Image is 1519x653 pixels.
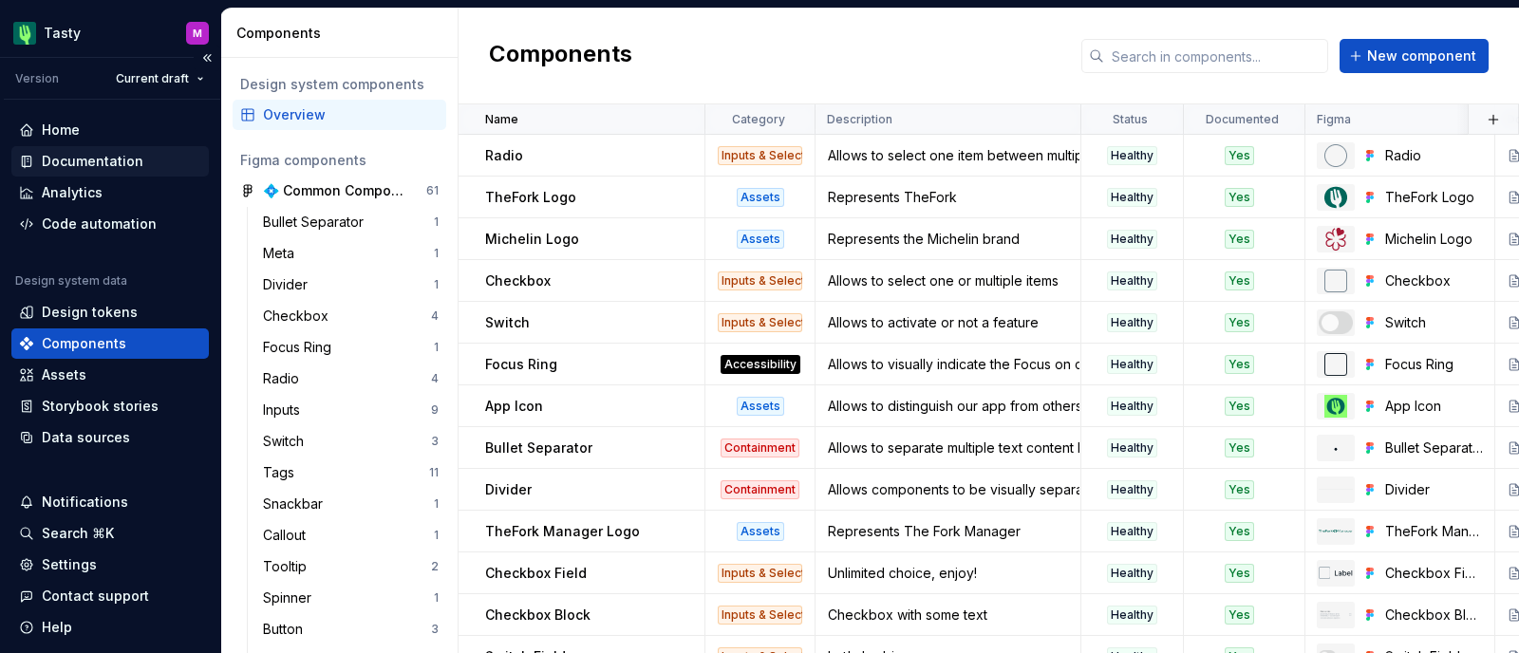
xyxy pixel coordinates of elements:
div: Focus Ring [1385,355,1483,374]
div: Inputs & Selection [718,564,802,583]
div: Yes [1225,397,1254,416]
div: Checkbox [1385,271,1483,290]
a: Documentation [11,146,209,177]
div: Radio [1385,146,1483,165]
div: Allows components to be visually separated from one another [816,480,1079,499]
div: Healthy [1107,522,1157,541]
a: Storybook stories [11,391,209,421]
p: Name [485,112,518,127]
div: 1 [434,528,439,543]
span: New component [1367,47,1476,65]
div: Tags [263,463,302,482]
div: M [193,26,202,41]
h2: Components [489,39,632,73]
a: Components [11,328,209,359]
a: Spinner1 [255,583,446,613]
div: Bullet Separator [1385,438,1483,457]
div: Radio [263,369,307,388]
div: 1 [434,277,439,292]
p: Michelin Logo [485,230,579,249]
a: Tooltip2 [255,551,446,582]
a: Analytics [11,177,209,208]
button: Collapse sidebar [194,45,220,71]
img: Checkbox [1324,270,1347,292]
div: Represents the Michelin brand [816,230,1079,249]
a: Button3 [255,614,446,644]
div: App Icon [1385,397,1483,416]
div: Switch [263,432,311,451]
div: Tasty [44,24,81,43]
p: Description [827,112,892,127]
div: Inputs & Selection [718,313,802,332]
div: Components [236,24,450,43]
div: Healthy [1107,313,1157,332]
a: Bullet Separator1 [255,207,446,237]
p: Focus Ring [485,355,557,374]
a: Inputs9 [255,395,446,425]
p: Checkbox Field [485,564,587,583]
div: Yes [1225,355,1254,374]
button: Notifications [11,487,209,517]
div: Contact support [42,587,149,606]
div: Callout [263,526,313,545]
img: Divider [1319,489,1353,491]
div: Healthy [1107,438,1157,457]
a: Tags11 [255,457,446,488]
p: Figma [1317,112,1351,127]
p: Documented [1206,112,1279,127]
div: Divider [1385,480,1483,499]
div: Healthy [1107,230,1157,249]
div: 1 [434,496,439,512]
div: Containment [721,480,799,499]
div: 3 [431,622,439,637]
a: Radio4 [255,364,446,394]
div: Yes [1225,522,1254,541]
div: Help [42,618,72,637]
img: TheFork Manager Logo [1319,530,1353,533]
div: Yes [1225,230,1254,249]
div: Button [263,620,310,639]
a: Assets [11,360,209,390]
div: Yes [1225,564,1254,583]
div: 3 [431,434,439,449]
div: Allows to select one or multiple items [816,271,1079,290]
img: Michelin Logo [1325,228,1346,251]
button: Current draft [107,65,213,92]
div: Assets [737,188,784,207]
a: Divider1 [255,270,446,300]
a: Focus Ring1 [255,332,446,363]
div: Healthy [1107,397,1157,416]
div: Checkbox Field [1385,564,1483,583]
div: Healthy [1107,355,1157,374]
button: New component [1340,39,1489,73]
p: Divider [485,480,532,499]
div: Checkbox Block [1385,606,1483,625]
div: Allows to select one item between multiple ones [816,146,1079,165]
div: Overview [263,105,439,124]
div: Yes [1225,146,1254,165]
a: Checkbox4 [255,301,446,331]
div: Yes [1225,606,1254,625]
button: Help [11,612,209,643]
span: Current draft [116,71,189,86]
p: Checkbox Block [485,606,591,625]
div: Healthy [1107,480,1157,499]
div: Version [15,71,59,86]
div: Unlimited choice, enjoy! [816,564,1079,583]
a: Snackbar1 [255,489,446,519]
div: Bullet Separator [263,213,371,232]
div: Tooltip [263,557,314,576]
p: Bullet Separator [485,438,592,457]
div: 1 [434,215,439,230]
div: Assets [737,522,784,541]
div: Meta [263,244,302,263]
div: Design system components [240,75,439,94]
a: Switch3 [255,426,446,457]
a: Settings [11,550,209,580]
img: Checkbox Block [1319,609,1353,620]
img: Checkbox Field [1319,567,1353,578]
p: Checkbox [485,271,551,290]
div: Divider [263,275,315,294]
img: Radio [1324,144,1347,167]
div: Spinner [263,588,319,607]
